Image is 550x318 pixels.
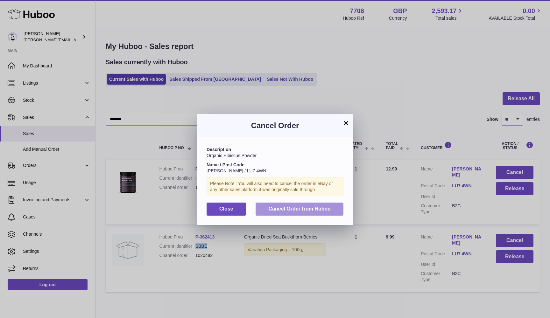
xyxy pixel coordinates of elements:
[256,203,343,216] button: Cancel Order from Huboo
[342,119,350,127] button: ×
[207,153,257,158] span: Organic Hibiscus Powder
[207,168,266,173] span: [PERSON_NAME] / LU7 4WN
[207,147,231,152] strong: Description
[207,177,343,196] div: Please Note : You will also need to cancel the order in eBay or any other sales platform it was o...
[207,203,246,216] button: Close
[207,162,244,167] strong: Name / Post Code
[219,206,233,211] span: Close
[268,206,331,211] span: Cancel Order from Huboo
[207,121,343,131] h3: Cancel Order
